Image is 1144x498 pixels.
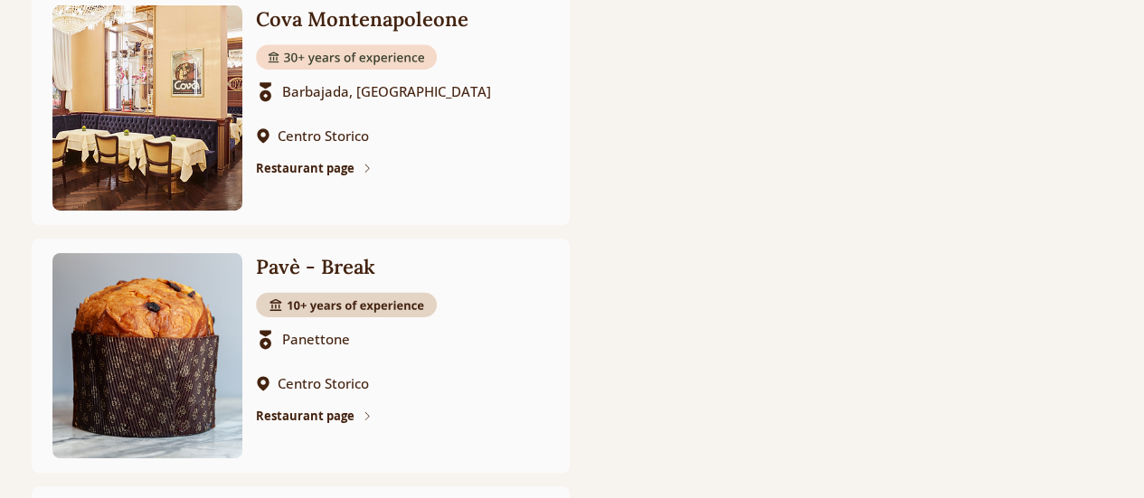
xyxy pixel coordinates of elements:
[256,160,355,176] span: Restaurant page
[256,408,355,424] span: Restaurant page
[282,330,544,348] div: Panettone
[278,127,369,145] span: Centro Storico
[278,374,369,392] span: Centro Storico
[256,254,521,279] h2: Pavè - Break
[282,82,544,100] div: Barbajada, [GEOGRAPHIC_DATA]
[256,149,374,187] a: Restaurant page
[256,6,521,32] h2: Cova Montenapoleone
[256,397,374,435] a: Restaurant page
